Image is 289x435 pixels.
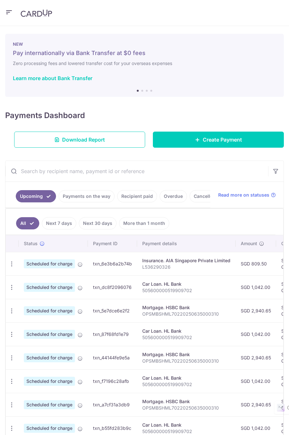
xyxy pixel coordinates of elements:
[142,304,230,311] div: Mortgage. HSBC Bank
[218,192,276,198] a: Read more on statuses
[236,369,276,393] td: SGD 1,042.00
[88,275,137,299] td: txn_dc8f2096076
[142,287,230,294] p: 505600000519909702
[160,190,187,202] a: Overdue
[142,281,230,287] div: Car Loan. HL Bank
[142,334,230,341] p: 505600000519909702
[142,381,230,388] p: 505600000519909702
[241,240,257,247] span: Amount
[79,217,117,229] a: Next 30 days
[24,377,75,386] span: Scheduled for charge
[88,252,137,275] td: txn_6e3b6a2b74b
[203,136,242,143] span: Create Payment
[142,257,230,264] div: Insurance. AIA Singapore Private Limited
[142,422,230,428] div: Car Loan. HL Bank
[24,306,75,315] span: Scheduled for charge
[13,75,92,81] a: Learn more about Bank Transfer
[21,9,52,17] img: CardUp
[142,358,230,364] p: OPSMBSHML70220250635000310
[142,405,230,411] p: OPSMBSHML70220250635000310
[24,424,75,433] span: Scheduled for charge
[13,42,276,47] p: NEW
[5,161,268,181] input: Search by recipient name, payment id or reference
[24,330,75,339] span: Scheduled for charge
[13,49,276,57] h5: Pay internationally via Bank Transfer at $0 fees
[142,351,230,358] div: Mortgage. HSBC Bank
[59,190,115,202] a: Payments on the way
[236,393,276,416] td: SGD 2,940.65
[190,190,220,202] a: Cancelled
[14,132,145,148] a: Download Report
[236,252,276,275] td: SGD 809.50
[13,60,276,67] h6: Zero processing fees and lowered transfer cost for your overseas expenses
[142,311,230,317] p: OPSMBSHML70220250635000310
[62,136,105,143] span: Download Report
[142,375,230,381] div: Car Loan. HL Bank
[24,283,75,292] span: Scheduled for charge
[236,275,276,299] td: SGD 1,042.00
[153,132,284,148] a: Create Payment
[117,190,157,202] a: Recipient paid
[42,217,76,229] a: Next 7 days
[236,346,276,369] td: SGD 2,940.65
[16,217,39,229] a: All
[119,217,169,229] a: More than 1 month
[24,400,75,409] span: Scheduled for charge
[88,393,137,416] td: txn_a7cf31a3db9
[24,353,75,362] span: Scheduled for charge
[88,322,137,346] td: txn_87f68fd1e79
[24,259,75,268] span: Scheduled for charge
[88,299,137,322] td: txn_5e7dce6e2f2
[142,398,230,405] div: Mortgage. HSBC Bank
[142,328,230,334] div: Car Loan. HL Bank
[5,110,85,121] h4: Payments Dashboard
[137,235,236,252] th: Payment details
[142,264,230,270] p: L536290326
[236,322,276,346] td: SGD 1,042.00
[218,192,269,198] span: Read more on statuses
[88,369,137,393] td: txn_f7196c28afb
[16,190,56,202] a: Upcoming
[236,299,276,322] td: SGD 2,940.65
[142,428,230,435] p: 505600000519909702
[88,346,137,369] td: txn_44144fe9e5a
[88,235,137,252] th: Payment ID
[24,240,38,247] span: Status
